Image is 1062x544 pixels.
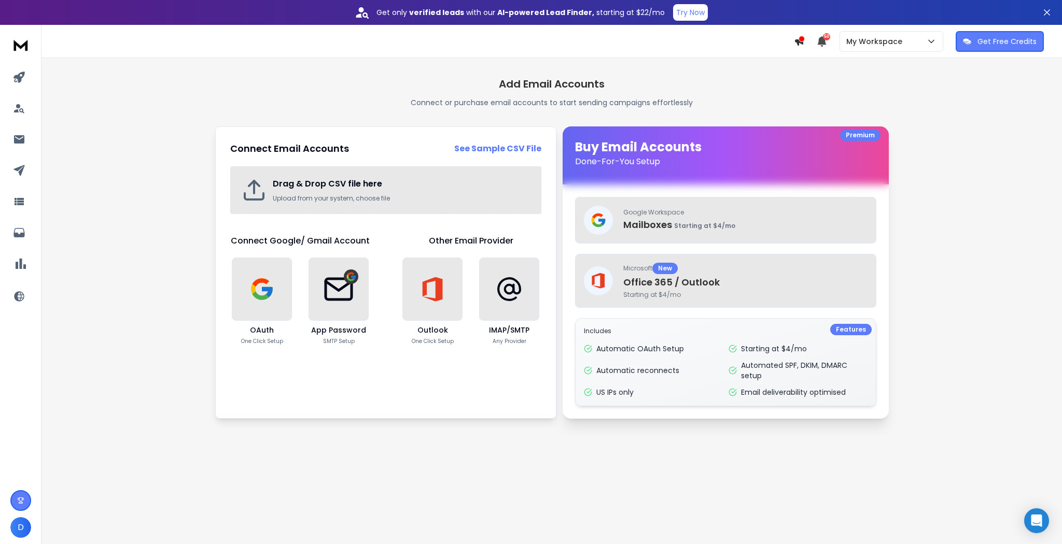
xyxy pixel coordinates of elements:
[741,387,846,397] p: Email deliverability optimised
[230,141,349,156] h2: Connect Email Accounts
[454,142,541,154] strong: See Sample CSV File
[623,291,868,299] span: Starting at $4/mo
[840,130,881,141] div: Premium
[676,7,705,18] p: Try Now
[417,325,448,335] h3: Outlook
[411,97,693,108] p: Connect or purchase email accounts to start sending campaigns effortlessly
[250,325,274,335] h3: OAuth
[311,325,366,335] h3: App Password
[10,35,31,54] img: logo
[823,33,830,40] span: 50
[241,337,283,345] p: One Click Setup
[454,142,541,155] a: See Sample CSV File
[652,263,678,274] div: New
[10,517,31,538] button: D
[231,235,370,247] h1: Connect Google/ Gmail Account
[741,343,807,354] p: Starting at $4/mo
[273,194,530,203] p: Upload from your system, choose file
[497,7,594,18] strong: AI-powered Lead Finder,
[429,235,513,247] h1: Other Email Provider
[741,360,867,381] p: Automated SPF, DKIM, DMARC setup
[674,221,735,230] span: Starting at $4/mo
[584,327,868,335] p: Includes
[323,337,355,345] p: SMTP Setup
[575,139,876,168] h1: Buy Email Accounts
[499,77,605,91] h1: Add Email Accounts
[956,31,1044,52] button: Get Free Credits
[977,36,1037,47] p: Get Free Credits
[273,178,530,190] h2: Drag & Drop CSV file here
[1024,508,1049,533] div: Open Intercom Messenger
[623,275,868,290] p: Office 365 / Outlook
[623,208,868,217] p: Google Workspace
[623,263,868,274] p: Microsoft
[493,337,526,345] p: Any Provider
[409,7,464,18] strong: verified leads
[673,4,708,21] button: Try Now
[846,36,906,47] p: My Workspace
[489,325,529,335] h3: IMAP/SMTP
[575,155,876,168] p: Done-For-You Setup
[596,387,634,397] p: US IPs only
[376,7,665,18] p: Get only with our starting at $22/mo
[596,343,684,354] p: Automatic OAuth Setup
[623,218,868,232] p: Mailboxes
[830,324,872,335] div: Features
[596,365,679,376] p: Automatic reconnects
[412,337,454,345] p: One Click Setup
